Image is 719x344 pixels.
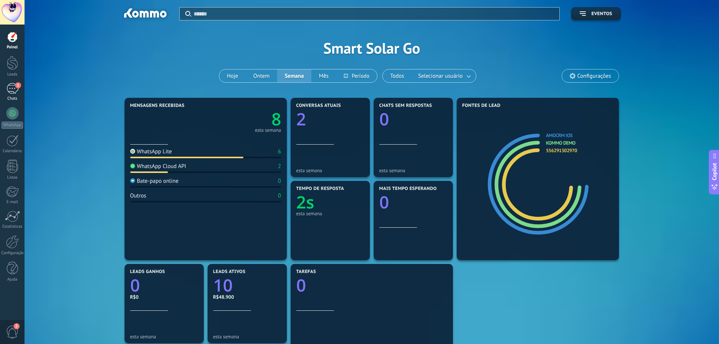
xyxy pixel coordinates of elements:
[379,186,437,191] span: Mais tempo esperando
[571,7,621,20] button: Eventos
[130,177,179,185] div: Bate-papo online
[311,69,336,82] button: Mês
[2,224,23,229] div: Estatísticas
[417,71,464,81] span: Selecionar usuário
[271,108,281,131] text: 8
[2,251,23,256] div: Configurações
[2,96,23,101] div: Chats
[130,269,165,275] span: Leads ganhos
[546,132,573,139] a: amoCRM iOS
[296,191,314,214] text: 2s
[379,103,432,108] span: Chats sem respostas
[130,164,135,168] img: WhatsApp Cloud API
[2,175,23,180] div: Listas
[296,168,364,173] div: esta semana
[546,147,577,154] a: 556291302970
[255,128,281,132] div: esta semana
[130,163,186,170] div: WhatsApp Cloud API
[383,69,412,82] button: Todos
[278,177,281,185] div: 0
[462,103,501,108] span: Fontes de lead
[130,149,135,154] img: WhatsApp Lite
[2,277,23,282] div: Ajuda
[130,274,198,297] a: 0
[296,269,316,275] span: Tarefas
[130,148,172,155] div: WhatsApp Lite
[296,274,447,297] a: 0
[277,69,311,82] button: Semana
[213,269,246,275] span: Leads ativos
[296,103,341,108] span: Conversas atuais
[213,274,232,297] text: 10
[130,274,140,297] text: 0
[130,103,185,108] span: Mensagens recebidas
[711,163,718,180] span: Copilot
[130,334,198,339] div: esta semana
[213,334,281,339] div: esta semana
[219,69,246,82] button: Hoje
[336,69,377,82] button: Período
[412,69,476,82] button: Selecionar usuário
[296,186,344,191] span: Tempo de resposta
[379,191,389,214] text: 0
[379,108,389,131] text: 0
[577,73,611,79] span: Configurações
[130,192,146,199] div: Outros
[2,200,23,205] div: E-mail
[546,140,576,146] a: Kommo Demo
[213,294,281,300] div: R$48.900
[2,122,23,129] div: WhatsApp
[296,274,306,297] text: 0
[213,274,281,297] a: 10
[296,211,364,216] div: esta semana
[2,149,23,154] div: Calendário
[296,108,306,131] text: 2
[2,45,23,50] div: Painel
[14,323,20,329] span: 2
[15,82,21,88] span: 1
[379,168,447,173] div: esta semana
[278,163,281,170] div: 2
[278,148,281,155] div: 6
[246,69,277,82] button: Ontem
[2,72,23,77] div: Leads
[130,178,135,183] img: Bate-papo online
[206,108,281,131] a: 8
[130,294,198,300] div: R$0
[278,192,281,199] div: 0
[591,11,612,17] span: Eventos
